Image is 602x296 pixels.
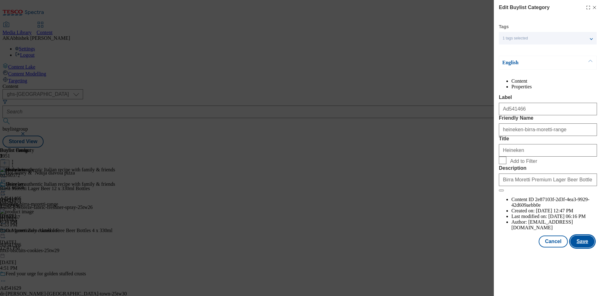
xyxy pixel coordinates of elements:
li: Last modified on: [511,214,597,219]
input: Enter Friendly Name [499,123,597,136]
p: English [502,60,568,66]
h4: Edit Buylist Category [499,4,550,11]
button: 1 tags selected [499,32,597,44]
label: Label [499,95,597,100]
label: Friendly Name [499,115,597,121]
input: Enter Description [499,174,597,186]
label: Description [499,165,597,171]
span: [DATE] 06:16 PM [548,214,586,219]
li: Author: [511,219,597,231]
span: [DATE] 12:47 PM [536,208,573,213]
label: Title [499,136,597,142]
span: [EMAIL_ADDRESS][DOMAIN_NAME] [511,219,573,230]
li: Content [511,78,597,84]
span: 2e87103f-2d3f-4ea3-9929-42d609aebb0e [511,197,589,208]
span: Add to Filter [510,158,537,164]
button: Save [570,236,594,247]
input: Enter Label [499,103,597,115]
li: Content ID [511,197,597,208]
input: Enter Title [499,144,597,157]
button: Cancel [539,236,568,247]
label: Tags [499,25,509,29]
span: 1 tags selected [503,36,528,41]
li: Properties [511,84,597,90]
li: Created on: [511,208,597,214]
